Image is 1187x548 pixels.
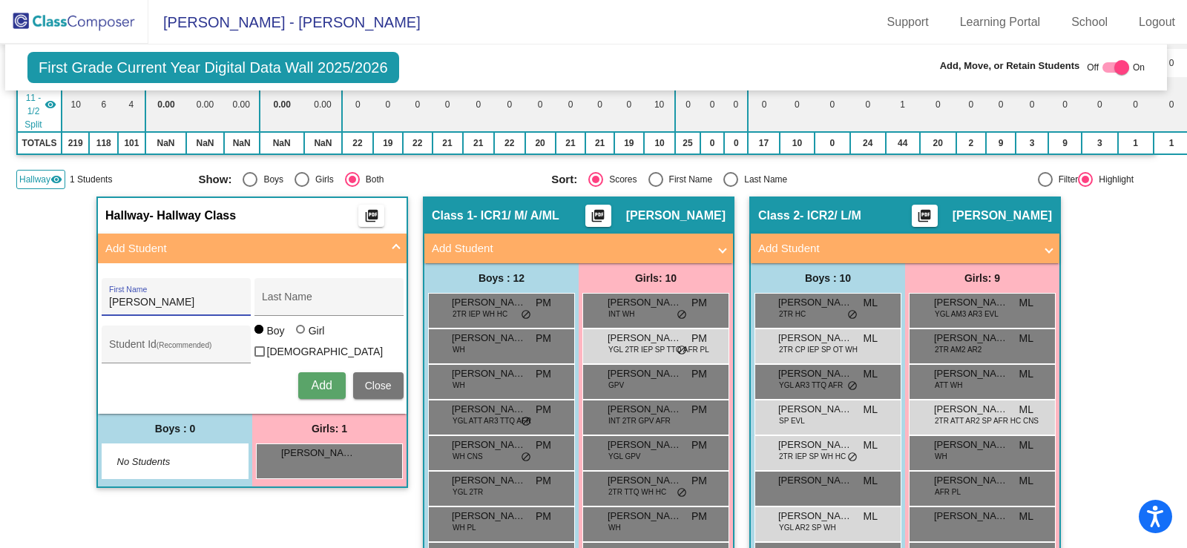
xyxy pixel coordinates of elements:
[309,173,334,186] div: Girls
[452,331,526,346] span: [PERSON_NAME] [PERSON_NAME]
[608,473,682,488] span: [PERSON_NAME]
[452,295,526,310] span: [PERSON_NAME]
[98,263,407,414] div: Add Student
[360,173,384,186] div: Both
[62,132,89,154] td: 219
[608,415,671,426] span: INT 2TR GPV AFR
[935,451,947,462] span: WH
[1093,173,1134,186] div: Highlight
[778,473,852,488] span: [PERSON_NAME]
[432,208,473,223] span: Class 1
[700,77,725,132] td: 0
[365,380,392,392] span: Close
[608,486,666,498] span: 2TR TTQ WH HC
[920,132,956,154] td: 20
[1019,331,1033,346] span: ML
[363,208,381,229] mat-icon: picture_as_pdf
[934,438,1008,452] span: [PERSON_NAME]
[677,309,687,321] span: do_not_disturb_alt
[62,77,89,132] td: 10
[98,234,407,263] mat-expansion-panel-header: Add Student
[266,323,285,338] div: Boy
[738,173,787,186] div: Last Name
[778,366,852,381] span: [PERSON_NAME]
[536,366,551,382] span: PM
[677,487,687,499] span: do_not_disturb_alt
[935,344,982,355] span: 2TR AM2 AR2
[935,486,961,498] span: AFR PL
[198,173,231,186] span: Show:
[675,132,700,154] td: 25
[778,331,852,346] span: [PERSON_NAME]
[691,295,707,311] span: PM
[1048,132,1082,154] td: 9
[267,343,384,360] span: [DEMOGRAPHIC_DATA]
[935,308,999,320] span: YGL AM3 AR3 EVL
[453,308,507,320] span: 2TR IEP WH HC
[452,438,526,452] span: [PERSON_NAME] D'[PERSON_NAME]
[986,132,1016,154] td: 9
[536,295,551,311] span: PM
[864,509,878,524] span: ML
[800,208,861,223] span: - ICR2/ L/M
[675,77,700,132] td: 0
[1127,10,1187,34] a: Logout
[224,77,260,132] td: 0.00
[536,509,551,524] span: PM
[1087,61,1099,74] span: Off
[150,208,237,223] span: - Hallway Class
[260,77,304,132] td: 0.00
[758,240,1034,257] mat-panel-title: Add Student
[342,132,373,154] td: 22
[403,77,433,132] td: 0
[875,10,941,34] a: Support
[608,366,682,381] span: [PERSON_NAME]
[934,331,1008,346] span: [PERSON_NAME]
[691,509,707,524] span: PM
[815,77,850,132] td: 0
[934,366,1008,381] span: [PERSON_NAME]
[847,380,858,392] span: do_not_disturb_alt
[886,77,920,132] td: 1
[1019,402,1033,417] span: ML
[608,344,709,355] span: YGL 2TR IEP SP TTQ AFR PL
[778,295,852,310] span: [PERSON_NAME]
[778,509,852,524] span: [PERSON_NAME]
[748,77,780,132] td: 0
[864,331,878,346] span: ML
[956,77,986,132] td: 0
[934,402,1008,417] span: [PERSON_NAME]
[27,52,399,83] span: First Grade Current Year Digital Data Wall 2025/2026
[850,132,886,154] td: 24
[536,438,551,453] span: PM
[452,509,526,524] span: [PERSON_NAME]
[608,380,624,391] span: GPV
[608,522,621,533] span: WH
[585,77,614,132] td: 0
[373,77,403,132] td: 0
[257,173,283,186] div: Boys
[224,132,260,154] td: NaN
[847,309,858,321] span: do_not_disturb_alt
[935,415,1039,426] span: 2TR ATT AR2 SP AFR HC CNS
[463,77,494,132] td: 0
[934,295,1008,310] span: [PERSON_NAME]
[608,402,682,417] span: [PERSON_NAME]
[912,205,938,227] button: Print Students Details
[608,308,634,320] span: INT WH
[453,344,465,355] span: WH
[700,132,725,154] td: 0
[779,344,858,355] span: 2TR CP IEP SP OT WH
[915,208,933,229] mat-icon: picture_as_pdf
[953,208,1052,223] span: [PERSON_NAME]
[551,172,893,187] mat-radio-group: Select an option
[663,173,713,186] div: First Name
[109,344,243,356] input: Student Id
[724,132,748,154] td: 0
[148,10,421,34] span: [PERSON_NAME] - [PERSON_NAME]
[608,509,682,524] span: [PERSON_NAME]
[262,297,395,308] input: Last Name
[50,174,62,185] mat-icon: visibility
[373,132,403,154] td: 19
[1016,77,1048,132] td: 0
